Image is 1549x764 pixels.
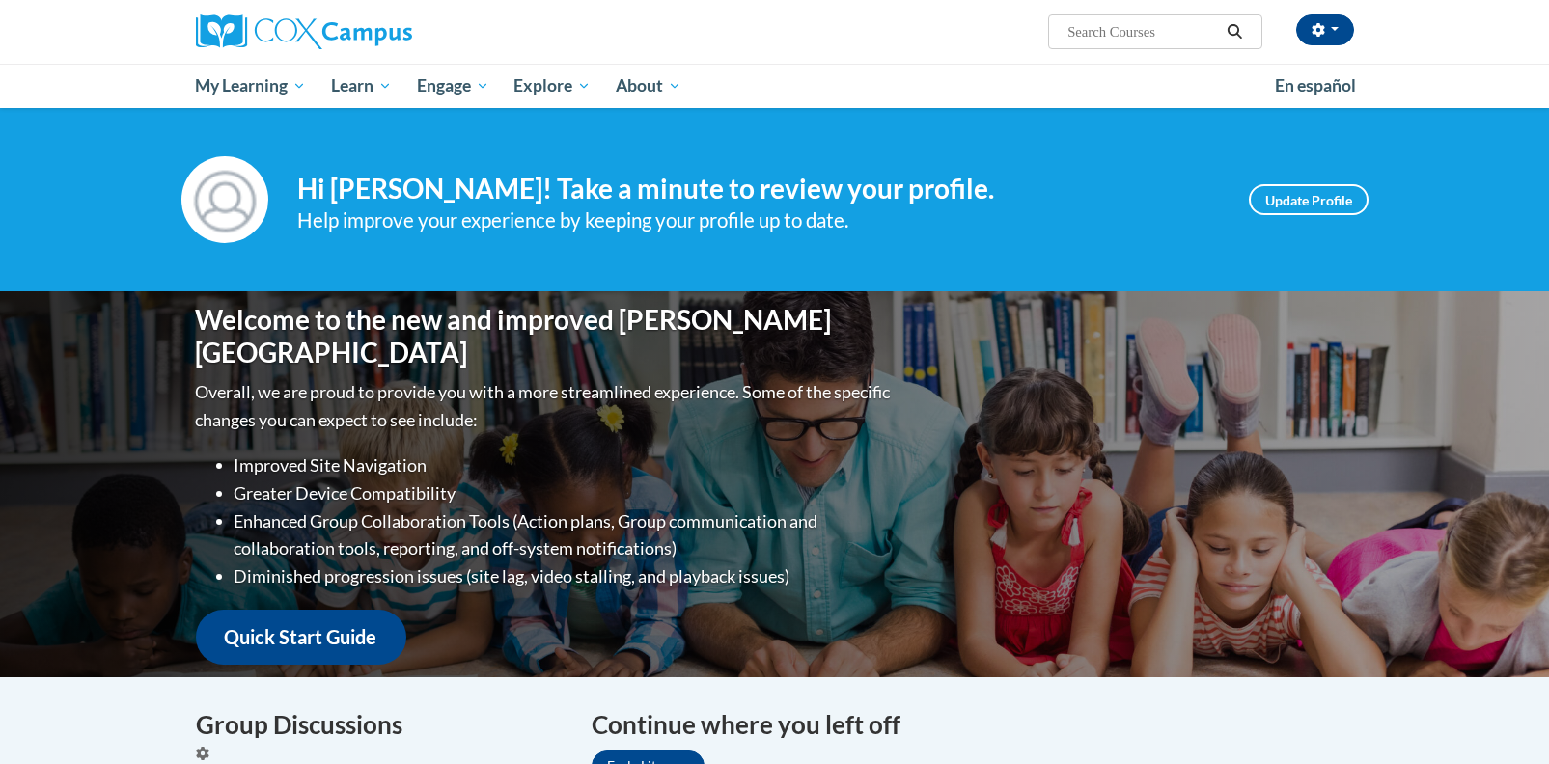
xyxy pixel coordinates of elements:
[196,14,412,49] img: Cox Campus
[318,64,404,108] a: Learn
[196,14,563,49] a: Cox Campus
[1065,20,1220,43] input: Search Courses
[603,64,694,108] a: About
[196,706,563,744] h4: Group Discussions
[297,205,1220,236] div: Help improve your experience by keeping your profile up to date.
[1249,184,1369,215] a: Update Profile
[196,610,406,665] a: Quick Start Guide
[616,74,681,97] span: About
[501,64,603,108] a: Explore
[1275,75,1356,95] span: En español
[235,562,896,590] li: Diminished progression issues (site lag, video stalling, and playback issues)
[297,173,1220,205] h4: Hi [PERSON_NAME]! Take a minute to review your profile.
[235,451,896,479] li: Improved Site Navigation
[181,156,268,243] img: Profile Image
[1262,66,1369,106] a: En español
[195,74,306,97] span: My Learning
[404,64,502,108] a: Engage
[331,74,392,97] span: Learn
[417,74,489,97] span: Engage
[513,74,591,97] span: Explore
[1296,14,1354,45] button: Account Settings
[167,64,1383,108] div: Main menu
[235,479,896,507] li: Greater Device Compatibility
[196,378,896,434] p: Overall, we are proud to provide you with a more streamlined experience. Some of the specific cha...
[183,64,319,108] a: My Learning
[235,507,896,563] li: Enhanced Group Collaboration Tools (Action plans, Group communication and collaboration tools, re...
[196,304,896,368] h1: Welcome to the new and improved [PERSON_NAME][GEOGRAPHIC_DATA]
[1220,20,1249,43] button: Search
[592,706,1354,744] h4: Continue where you left off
